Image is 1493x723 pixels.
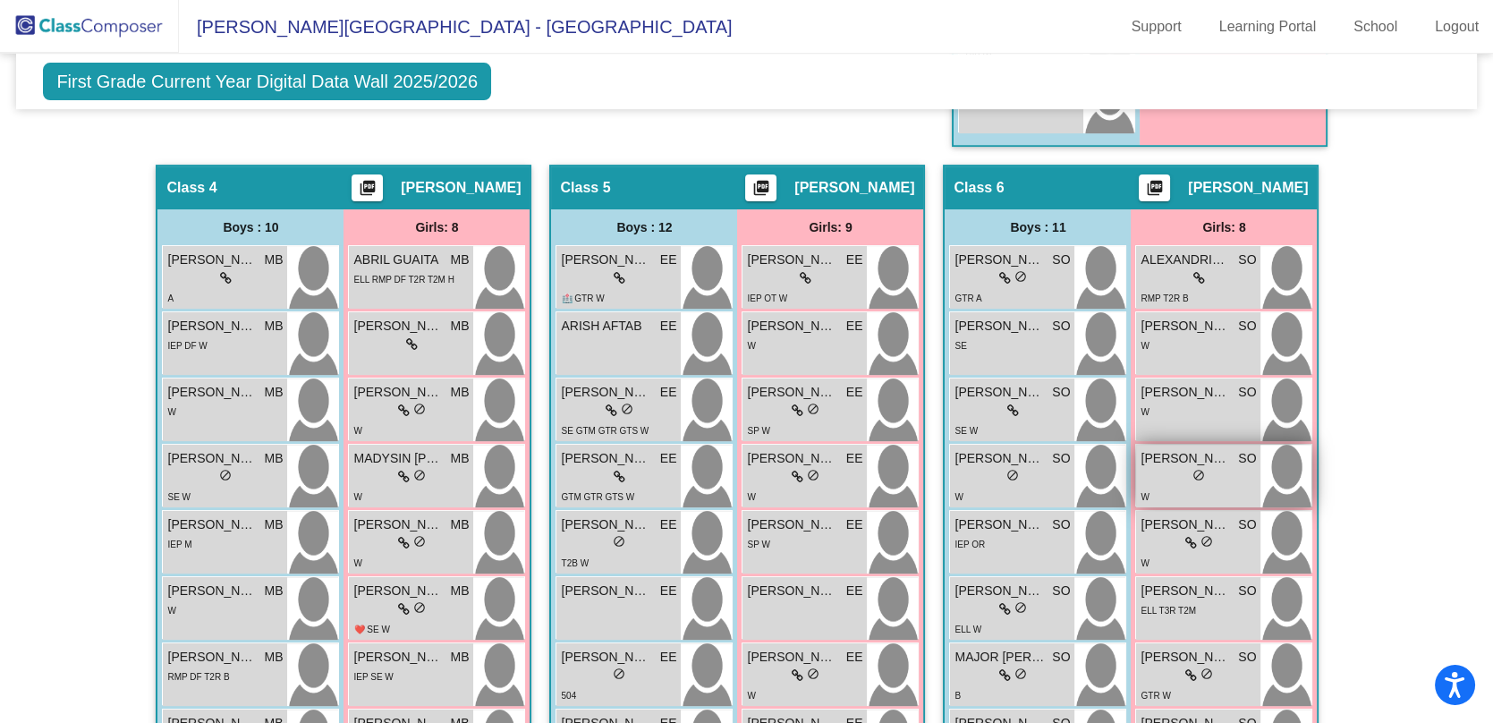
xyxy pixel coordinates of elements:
div: Girls: 9 [737,209,923,245]
span: SO [1052,648,1070,667]
span: W [167,407,175,417]
span: IEP OT W [747,293,787,303]
span: SO [1052,317,1070,336]
span: SO [1052,515,1070,534]
span: SP W [747,426,769,436]
span: [PERSON_NAME] [747,251,836,269]
span: MB [264,383,283,402]
span: [PERSON_NAME] [167,648,257,667]
span: [PERSON_NAME] [167,515,257,534]
span: MADYSIN [PERSON_NAME] [353,449,443,468]
span: EE [846,317,863,336]
span: MAJOR [PERSON_NAME] [954,648,1044,667]
a: School [1339,13,1412,41]
span: [PERSON_NAME] [167,383,257,402]
span: MB [264,251,283,269]
span: [PERSON_NAME] [561,251,650,269]
span: SO [1238,383,1256,402]
span: ELL T3R T2M [1141,606,1196,616]
span: [PERSON_NAME] [1141,317,1230,336]
span: [PERSON_NAME] [954,582,1044,600]
span: W [1141,558,1149,568]
span: SO [1052,251,1070,269]
span: MB [264,582,283,600]
span: [PERSON_NAME] [794,179,914,197]
span: EE [660,449,677,468]
span: ELL W [954,625,981,634]
span: EE [846,582,863,600]
span: [PERSON_NAME] [561,515,650,534]
span: [PERSON_NAME][GEOGRAPHIC_DATA] - [GEOGRAPHIC_DATA] [179,13,733,41]
button: Print Students Details [352,174,383,201]
mat-icon: picture_as_pdf [751,179,772,204]
span: [PERSON_NAME] [167,251,257,269]
span: [PERSON_NAME] [353,648,443,667]
span: [PERSON_NAME] [561,383,650,402]
span: SE W [167,492,191,502]
span: EE [660,383,677,402]
span: W [1141,492,1149,502]
span: GTM GTR GTS W [561,492,634,502]
span: T2B W [561,558,589,568]
span: B [954,691,961,701]
span: W [747,341,755,351]
span: [PERSON_NAME] [167,582,257,600]
span: W [1141,341,1149,351]
a: Logout [1421,13,1493,41]
span: W [747,492,755,502]
span: SO [1052,449,1070,468]
div: Girls: 8 [344,209,530,245]
span: SO [1238,515,1256,534]
span: W [353,492,361,502]
span: W [954,492,963,502]
span: RMP T2R B [1141,293,1188,303]
span: W [747,691,755,701]
span: EE [846,383,863,402]
button: Print Students Details [745,174,776,201]
span: [PERSON_NAME] [1141,582,1230,600]
span: do_not_disturb_alt [412,403,425,415]
span: MB [264,317,283,336]
span: [PERSON_NAME] [1188,179,1308,197]
span: [PERSON_NAME] [954,515,1044,534]
span: ELL RMP DF T2R T2M H [353,275,454,285]
span: EE [846,449,863,468]
span: MB [264,449,283,468]
span: EE [660,317,677,336]
span: EE [660,648,677,667]
span: MB [264,515,283,534]
a: Support [1117,13,1196,41]
span: SO [1052,383,1070,402]
span: [PERSON_NAME] [353,317,443,336]
span: [PERSON_NAME] [747,449,836,468]
span: First Grade Current Year Digital Data Wall 2025/2026 [43,63,491,100]
button: Print Students Details [1139,174,1170,201]
span: SE GTM GTR GTS W [561,426,649,436]
span: IEP SE W [353,672,393,682]
span: do_not_disturb_alt [412,535,425,548]
span: EE [846,515,863,534]
span: [PERSON_NAME] [1141,449,1230,468]
span: [PERSON_NAME] [1141,648,1230,667]
span: SO [1052,582,1070,600]
span: SO [1238,449,1256,468]
span: [PERSON_NAME] [167,449,257,468]
span: do_not_disturb_alt [613,535,625,548]
span: do_not_disturb_alt [1200,668,1212,680]
span: EE [660,251,677,269]
span: [PERSON_NAME] [167,317,257,336]
span: [PERSON_NAME] [1141,383,1230,402]
span: SO [1238,582,1256,600]
span: do_not_disturb_alt [219,469,232,481]
span: do_not_disturb_alt [806,668,819,680]
span: MB [450,582,469,600]
span: do_not_disturb_alt [412,469,425,481]
span: 504 [561,691,576,701]
div: Girls: 8 [1131,209,1317,245]
span: do_not_disturb_alt [1192,469,1205,481]
span: W [353,426,361,436]
span: do_not_disturb_alt [806,469,819,481]
span: do_not_disturb_alt [1014,668,1026,680]
span: do_not_disturb_alt [1014,270,1026,283]
span: A [167,293,174,303]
